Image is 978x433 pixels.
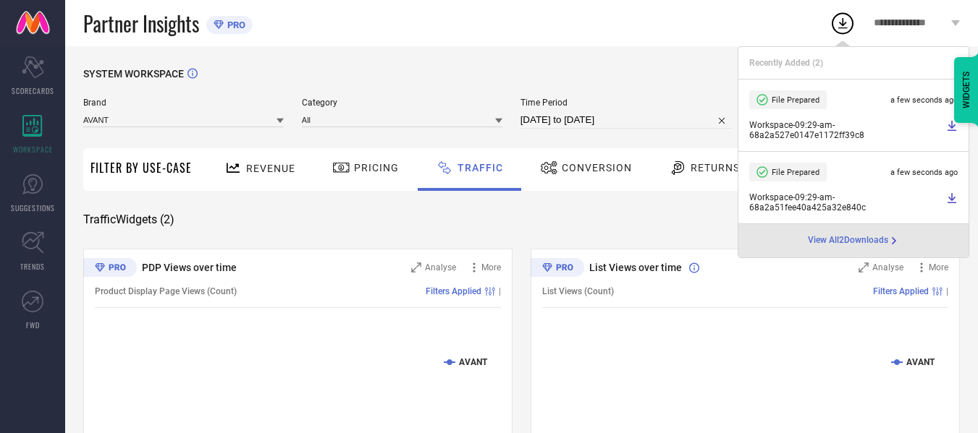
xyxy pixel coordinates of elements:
[946,192,958,213] a: Download
[929,262,948,273] span: More
[749,192,943,213] span: Workspace - 09:29-am - 68a2a51fee40a425a32e840c
[890,95,958,105] span: a few seconds ago
[90,159,192,176] span: Filter By Use-Case
[425,262,456,273] span: Analyse
[808,235,900,246] div: Open download page
[520,98,733,108] span: Time Period
[808,235,900,246] a: View All2Downloads
[246,163,295,174] span: Revenue
[12,85,54,96] span: SCORECARDS
[459,357,488,367] text: AVANT
[906,357,935,367] text: AVANT
[13,144,53,155] span: WORKSPACE
[946,286,948,296] span: |
[499,286,501,296] span: |
[83,68,184,80] span: SYSTEM WORKSPACE
[772,168,819,177] span: File Prepared
[142,262,237,273] span: PDP Views over time
[26,320,40,330] span: FWD
[749,120,943,140] span: Workspace - 09:29-am - 68a2a527e0147e1172ff39c8
[302,98,502,108] span: Category
[520,111,733,129] input: Select time period
[691,162,740,173] span: Returns
[873,286,929,296] span: Filters Applied
[890,168,958,177] span: a few seconds ago
[354,162,399,173] span: Pricing
[83,9,199,38] span: Partner Insights
[83,258,137,280] div: Premium
[20,261,45,272] span: TRENDS
[772,95,819,105] span: File Prepared
[11,202,55,213] span: SUGGESTIONS
[808,235,888,246] span: View All 2 Downloads
[859,262,869,273] svg: Zoom
[426,286,481,296] span: Filters Applied
[872,262,903,273] span: Analyse
[411,262,421,273] svg: Zoom
[224,20,245,30] span: PRO
[531,258,584,280] div: Premium
[458,162,503,173] span: Traffic
[542,286,614,296] span: List Views (Count)
[481,262,501,273] span: More
[589,262,682,273] span: List Views over time
[946,120,958,140] a: Download
[830,10,856,36] div: Open download list
[83,98,284,108] span: Brand
[83,213,174,227] span: Traffic Widgets ( 2 )
[95,286,237,296] span: Product Display Page Views (Count)
[562,162,632,173] span: Conversion
[749,58,823,68] span: Recently Added ( 2 )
